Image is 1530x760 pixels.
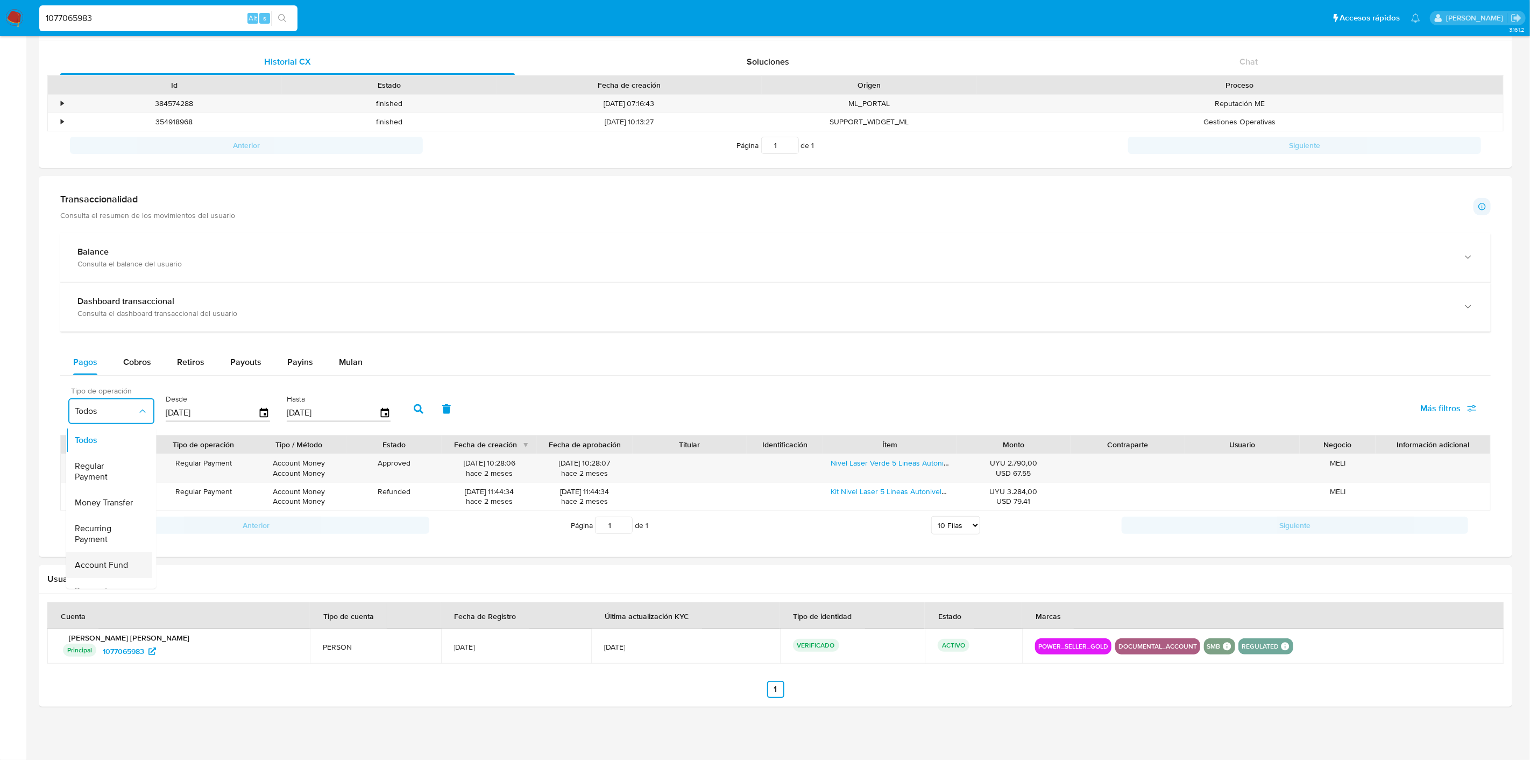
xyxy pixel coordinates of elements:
[1239,55,1258,68] span: Chat
[1128,137,1481,154] button: Siguiente
[1509,25,1525,34] span: 3.161.2
[1411,13,1420,23] a: Notificaciones
[39,11,297,25] input: Buscar usuario o caso...
[737,137,814,154] span: Página de
[74,80,274,90] div: Id
[769,80,969,90] div: Origen
[289,80,490,90] div: Estado
[497,113,761,131] div: [DATE] 10:13:27
[1446,13,1507,23] p: gregorio.negri@mercadolibre.com
[282,95,497,112] div: finished
[812,140,814,151] span: 1
[61,117,63,127] div: •
[249,13,257,23] span: Alt
[263,13,266,23] span: s
[67,95,282,112] div: 384574288
[70,137,423,154] button: Anterior
[984,80,1496,90] div: Proceso
[976,95,1503,112] div: Reputación ME
[497,95,761,112] div: [DATE] 07:16:43
[504,80,754,90] div: Fecha de creación
[747,55,789,68] span: Soluciones
[67,113,282,131] div: 354918968
[762,95,977,112] div: ML_PORTAL
[1340,12,1400,24] span: Accesos rápidos
[282,113,497,131] div: finished
[47,574,1504,585] h2: Usuarios Asociados
[1511,12,1522,24] a: Salir
[264,55,311,68] span: Historial CX
[271,11,293,26] button: search-icon
[61,98,63,109] div: •
[762,113,977,131] div: SUPPORT_WIDGET_ML
[976,113,1503,131] div: Gestiones Operativas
